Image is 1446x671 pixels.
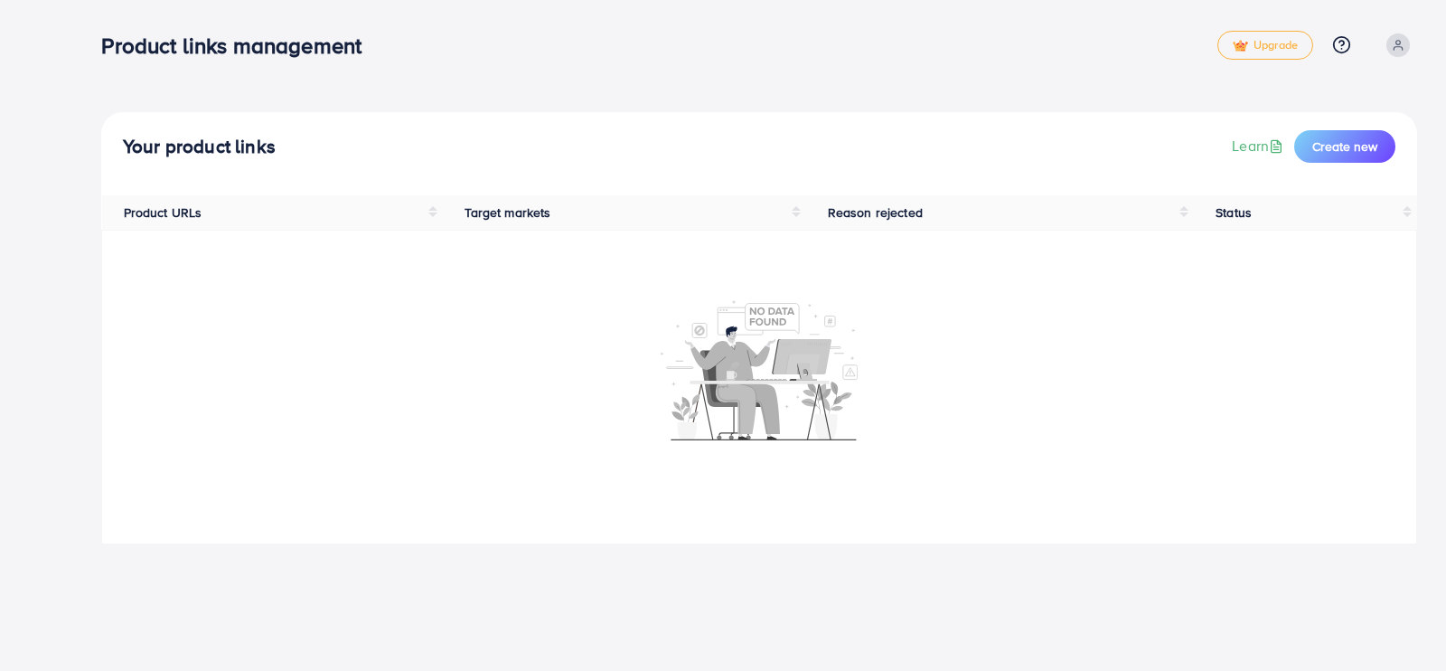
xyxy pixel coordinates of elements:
span: Target markets [465,203,550,222]
span: Status [1216,203,1252,222]
span: Reason rejected [828,203,923,222]
span: Upgrade [1233,39,1298,52]
h4: Your product links [123,136,276,158]
h3: Product links management [101,33,376,59]
a: tickUpgrade [1217,31,1313,60]
img: tick [1233,40,1248,52]
span: Create new [1312,137,1377,156]
a: Learn [1232,136,1287,156]
span: Product URLs [124,203,202,222]
button: Create new [1294,130,1395,163]
img: No account [661,298,858,440]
